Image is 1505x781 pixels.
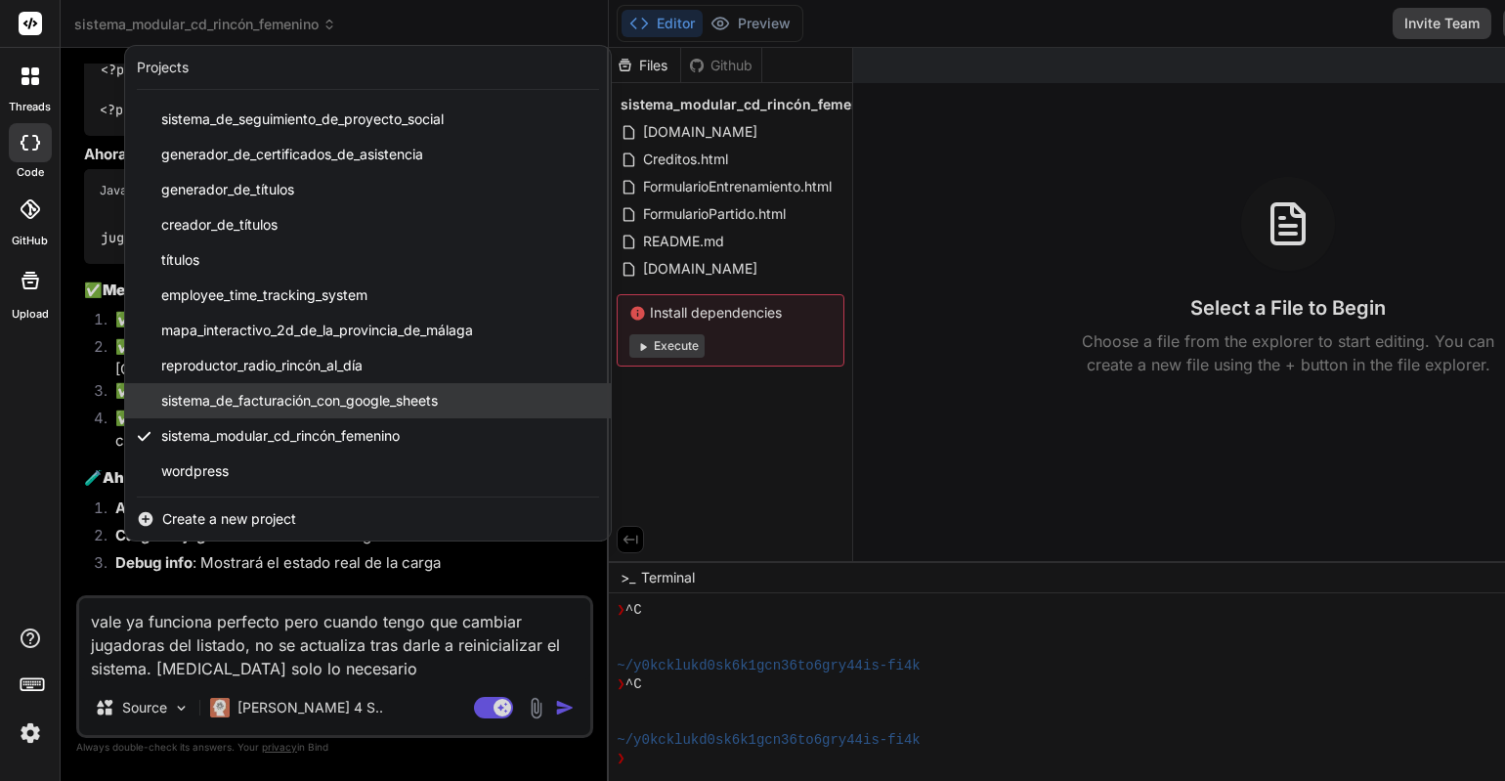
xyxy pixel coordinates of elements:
div: Projects [137,58,189,77]
label: code [17,164,44,181]
label: threads [9,99,51,115]
span: creador_de_títulos [161,215,278,235]
span: sistema_modular_cd_rincón_femenino [161,426,400,446]
span: generador_de_certificados_de_asistencia [161,145,423,164]
span: generador_de_títulos [161,180,294,199]
span: mapa_interactivo_2d_de_la_provincia_de_málaga [161,321,473,340]
span: sistema_de_facturación_con_google_sheets [161,391,438,411]
span: wordpress [161,461,229,481]
span: employee_time_tracking_system [161,285,367,305]
span: sistema_de_seguimiento_de_proyecto_social [161,109,444,129]
label: Upload [12,306,49,323]
label: GitHub [12,233,48,249]
span: títulos [161,250,199,270]
span: reproductor_radio_rincón_al_día [161,356,363,375]
span: Create a new project [162,509,296,529]
img: settings [14,716,47,750]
